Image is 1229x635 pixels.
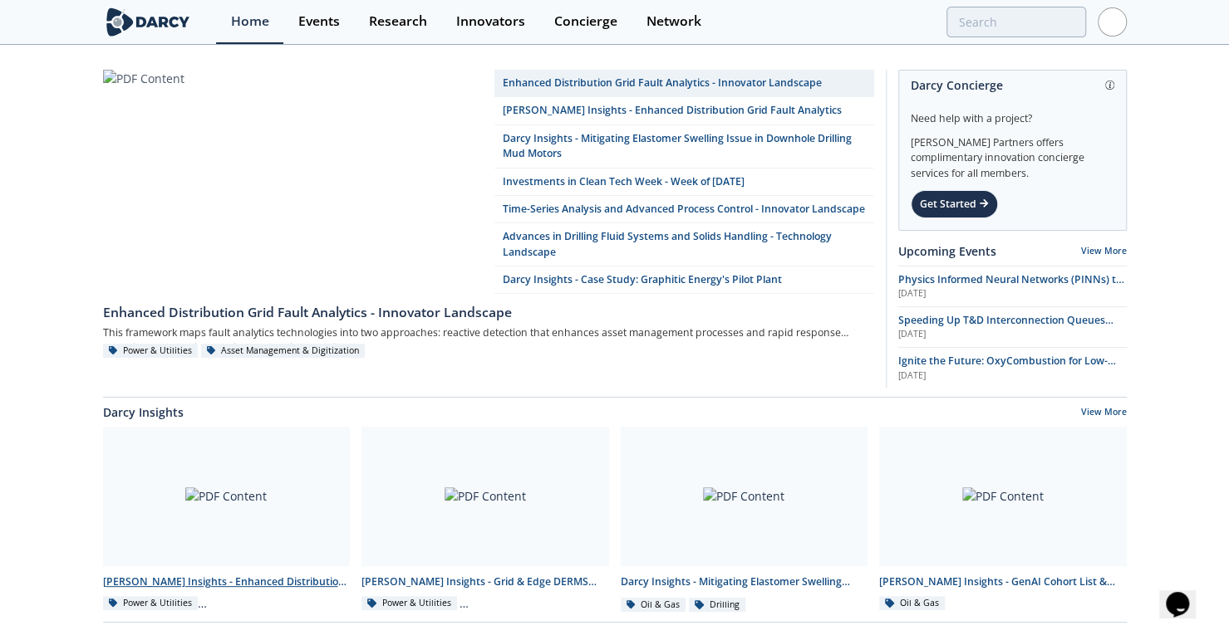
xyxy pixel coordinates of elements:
[231,15,269,28] div: Home
[456,15,525,28] div: Innovators
[1159,569,1212,618] iframe: chat widget
[898,328,1127,341] div: [DATE]
[201,344,366,359] div: Asset Management & Digitization
[898,272,1124,301] span: Physics Informed Neural Networks (PINNs) to Accelerate Subsurface Scenario Analysis
[689,598,745,613] div: Drilling
[1081,245,1127,256] a: View More
[1105,81,1114,90] img: information.svg
[946,7,1086,37] input: Advanced Search
[879,574,1127,589] div: [PERSON_NAME] Insights - GenAI Cohort List & Contact Info
[361,596,457,611] div: Power & Utilities
[898,313,1113,342] span: Speeding Up T&D Interconnection Queues with Enhanced Software Solutions
[103,323,874,344] div: This framework maps fault analytics technologies into two approaches: reactive detection that enh...
[911,100,1114,126] div: Need help with a project?
[103,7,194,37] img: logo-wide.svg
[103,344,199,359] div: Power & Utilities
[911,126,1114,181] div: [PERSON_NAME] Partners offers complimentary innovation concierge services for all members.
[911,190,998,218] div: Get Started
[494,97,874,125] a: [PERSON_NAME] Insights - Enhanced Distribution Grid Fault Analytics
[97,427,356,613] a: PDF Content [PERSON_NAME] Insights - Enhanced Distribution Grid Fault Analytics Power & Utilities
[361,574,609,589] div: [PERSON_NAME] Insights - Grid & Edge DERMS Integration
[911,71,1114,100] div: Darcy Concierge
[103,303,874,323] div: Enhanced Distribution Grid Fault Analytics - Innovator Landscape
[554,15,617,28] div: Concierge
[494,196,874,223] a: Time-Series Analysis and Advanced Process Control - Innovator Landscape
[356,427,615,613] a: PDF Content [PERSON_NAME] Insights - Grid & Edge DERMS Integration Power & Utilities
[646,15,701,28] div: Network
[103,294,874,322] a: Enhanced Distribution Grid Fault Analytics - Innovator Landscape
[369,15,427,28] div: Research
[494,266,874,294] a: Darcy Insights - Case Study: Graphitic Energy's Pilot Plant
[898,354,1127,382] a: Ignite the Future: OxyCombustion for Low-Carbon Power [DATE]
[1081,406,1127,421] a: View More
[103,403,184,421] a: Darcy Insights
[879,596,945,611] div: Oil & Gas
[1098,7,1127,37] img: Profile
[898,272,1127,300] a: Physics Informed Neural Networks (PINNs) to Accelerate Subsurface Scenario Analysis [DATE]
[898,369,1127,383] div: [DATE]
[873,427,1133,613] a: PDF Content [PERSON_NAME] Insights - GenAI Cohort List & Contact Info Oil & Gas
[898,313,1127,341] a: Speeding Up T&D Interconnection Queues with Enhanced Software Solutions [DATE]
[494,223,874,266] a: Advances in Drilling Fluid Systems and Solids Handling - Technology Landscape
[494,125,874,169] a: Darcy Insights - Mitigating Elastomer Swelling Issue in Downhole Drilling Mud Motors
[621,598,686,613] div: Oil & Gas
[898,354,1116,383] span: Ignite the Future: OxyCombustion for Low-Carbon Power
[298,15,340,28] div: Events
[615,427,874,613] a: PDF Content Darcy Insights - Mitigating Elastomer Swelling Issue in Downhole Drilling Mud Motors ...
[898,287,1127,300] div: [DATE]
[494,169,874,196] a: Investments in Clean Tech Week - Week of [DATE]
[103,574,351,589] div: [PERSON_NAME] Insights - Enhanced Distribution Grid Fault Analytics
[103,596,199,611] div: Power & Utilities
[898,242,996,260] a: Upcoming Events
[494,70,874,97] a: Enhanced Distribution Grid Fault Analytics - Innovator Landscape
[621,574,868,589] div: Darcy Insights - Mitigating Elastomer Swelling Issue in Downhole Drilling Mud Motors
